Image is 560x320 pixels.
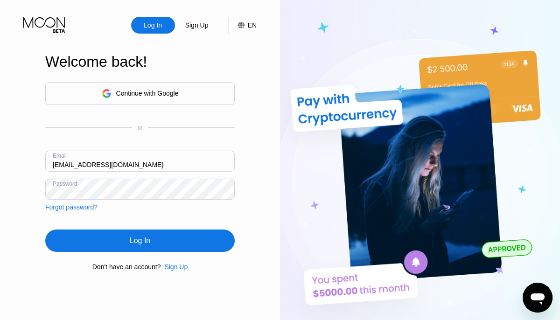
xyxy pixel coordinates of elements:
[523,283,553,313] iframe: Tombol untuk meluncurkan jendela pesan
[175,17,219,34] div: Sign Up
[161,263,188,271] div: Sign Up
[131,17,175,34] div: Log In
[130,236,150,245] div: Log In
[143,21,163,30] div: Log In
[164,263,188,271] div: Sign Up
[53,181,77,187] div: Password
[53,153,67,159] div: Email
[45,203,98,211] div: Forgot password?
[45,82,235,105] div: Continue with Google
[248,21,257,29] div: EN
[228,17,257,34] div: EN
[45,53,235,70] div: Welcome back!
[45,230,235,252] div: Log In
[138,125,143,131] div: or
[116,90,179,97] div: Continue with Google
[184,21,210,30] div: Sign Up
[92,263,161,271] div: Don't have an account?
